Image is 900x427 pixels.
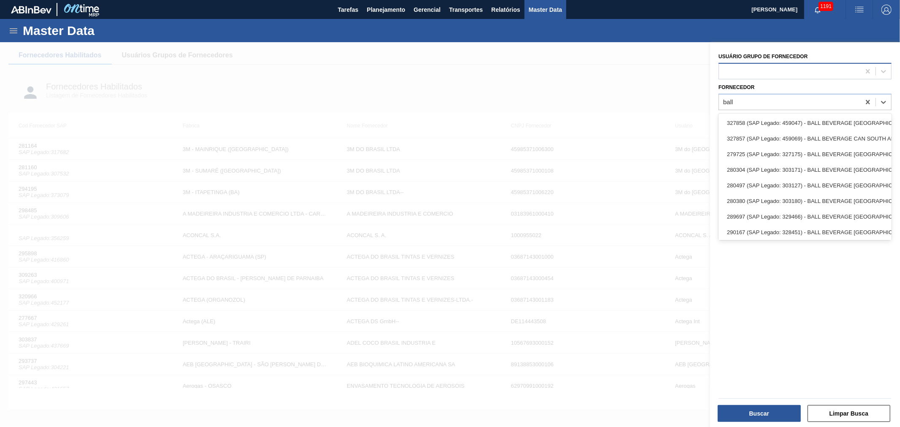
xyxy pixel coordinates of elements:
[804,4,831,16] button: Notificações
[367,5,405,15] span: Planejamento
[719,54,808,59] label: Usuário Grupo de Fornecedor
[11,6,51,14] img: TNhmsLtSVTkK8tSr43FrP2fwEKptu5GPRR3wAAAABJRU5ErkJggg==
[719,224,892,240] div: 290167 (SAP Legado: 328451) - BALL BEVERAGE [GEOGRAPHIC_DATA] SA
[719,193,892,209] div: 280380 (SAP Legado: 303180) - BALL BEVERAGE [GEOGRAPHIC_DATA] SA
[808,405,891,422] button: Limpar Busca
[491,5,520,15] span: Relatórios
[854,5,865,15] img: userActions
[719,209,892,224] div: 289697 (SAP Legado: 329466) - BALL BEVERAGE [GEOGRAPHIC_DATA] SA
[719,146,892,162] div: 279725 (SAP Legado: 327175) - BALL BEVERAGE [GEOGRAPHIC_DATA] SA
[719,178,892,193] div: 280497 (SAP Legado: 303127) - BALL BEVERAGE [GEOGRAPHIC_DATA] SA
[23,26,173,35] h1: Master Data
[819,2,833,11] span: 1191
[719,84,754,90] label: Fornecedor
[529,5,562,15] span: Master Data
[719,115,892,131] div: 327858 (SAP Legado: 459047) - BALL BEVERAGE [GEOGRAPHIC_DATA]
[718,405,801,422] button: Buscar
[414,5,441,15] span: Gerencial
[338,5,359,15] span: Tarefas
[719,131,892,146] div: 327857 (SAP Legado: 459069) - BALL BEVERAGE CAN SOUTH AMERICA LTD--
[719,162,892,178] div: 280304 (SAP Legado: 303171) - BALL BEVERAGE [GEOGRAPHIC_DATA] SA
[881,5,892,15] img: Logout
[449,5,483,15] span: Transportes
